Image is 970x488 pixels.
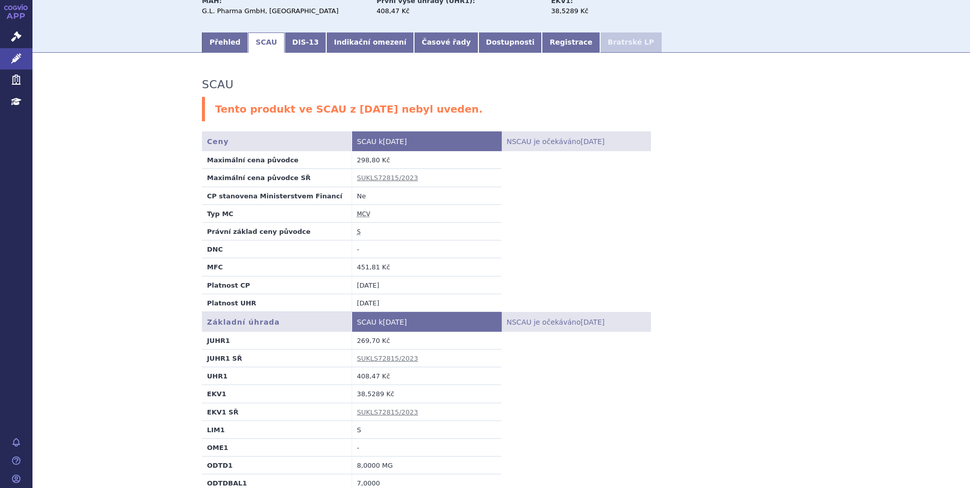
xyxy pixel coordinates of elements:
a: Časové řady [414,32,478,53]
h3: SCAU [202,78,233,91]
strong: EKV1 [207,390,226,398]
span: [DATE] [383,318,407,326]
div: G.L. Pharma GmbH, [GEOGRAPHIC_DATA] [202,7,367,16]
abbr: stanovena nebo změněna ve správním řízení podle zákona č. 48/1997 Sb. ve znění účinném od 1.1.2008 [357,228,361,236]
strong: Platnost CP [207,282,250,289]
strong: JUHR1 SŘ [207,355,242,362]
td: 38,5289 Kč [352,385,501,403]
div: 38,5289 Kč [551,7,665,16]
a: Indikační omezení [326,32,414,53]
td: 269,70 Kč [352,332,501,350]
strong: CP stanovena Ministerstvem Financí [207,192,342,200]
strong: ODTDBAL1 [207,479,247,487]
td: 451,81 Kč [352,258,501,276]
strong: DNC [207,246,223,253]
th: Ceny [202,131,352,151]
td: [DATE] [352,276,501,294]
a: SUKLS72815/2023 [357,355,419,362]
strong: ODTD1 [207,462,233,469]
span: [DATE] [580,318,604,326]
a: SUKLS72815/2023 [357,174,419,182]
td: Ne [352,187,501,204]
strong: EKV1 SŘ [207,408,238,416]
td: - [352,439,501,457]
td: 8,0000 MG [352,457,501,474]
strong: MFC [207,263,223,271]
a: Registrace [542,32,600,53]
strong: LIM1 [207,426,225,434]
a: SUKLS72815/2023 [357,408,419,416]
th: Základní úhrada [202,312,352,332]
a: Dostupnosti [478,32,542,53]
td: 298,80 Kč [352,151,501,169]
strong: Maximální cena původce SŘ [207,174,310,182]
span: [DATE] [383,137,407,146]
span: [DATE] [580,137,604,146]
strong: Typ MC [207,210,233,218]
strong: UHR1 [207,372,228,380]
div: 408,47 Kč [376,7,541,16]
abbr: maximální cena výrobce [357,211,370,218]
th: NSCAU je očekáváno [501,312,651,332]
th: SCAU k [352,312,501,332]
strong: Maximální cena původce [207,156,298,164]
a: DIS-13 [285,32,326,53]
a: Přehled [202,32,248,53]
a: SCAU [248,32,285,53]
div: Tento produkt ve SCAU z [DATE] nebyl uveden. [202,97,801,122]
th: NSCAU je očekáváno [501,131,651,151]
td: S [352,421,501,438]
td: [DATE] [352,294,501,311]
td: 408,47 Kč [352,367,501,385]
th: SCAU k [352,131,501,151]
strong: Právní základ ceny původce [207,228,310,235]
td: - [352,240,501,258]
strong: JUHR1 [207,337,230,344]
strong: Platnost UHR [207,299,256,307]
strong: OME1 [207,444,228,451]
